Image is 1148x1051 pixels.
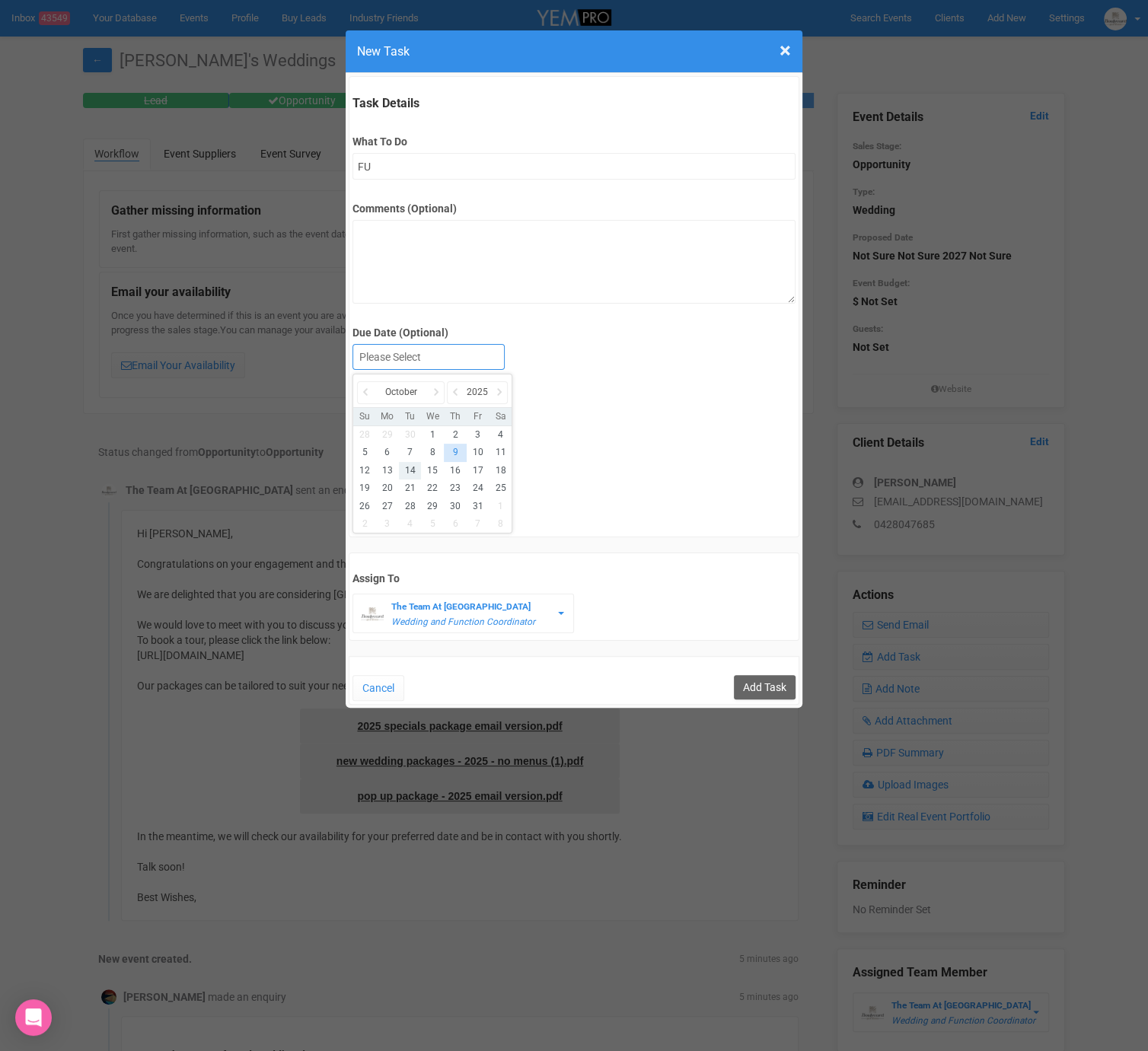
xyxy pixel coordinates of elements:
[467,462,489,479] li: 17
[376,479,399,497] li: 20
[376,426,399,444] li: 29
[421,410,444,423] li: We
[467,515,489,533] li: 7
[489,462,512,479] li: 18
[361,603,384,626] img: BGLogo.jpg
[352,134,795,149] label: What To Do
[467,444,489,461] li: 10
[376,498,399,515] li: 27
[399,444,422,461] li: 7
[421,462,444,479] li: 15
[352,675,404,701] button: Cancel
[444,498,467,515] li: 30
[391,616,535,627] em: Wedding and Function Coordinator
[421,515,444,533] li: 5
[467,479,489,497] li: 24
[376,515,399,533] li: 3
[353,515,376,533] li: 2
[421,444,444,461] li: 8
[352,325,795,340] label: Due Date (Optional)
[489,426,512,444] li: 4
[467,498,489,515] li: 31
[376,462,399,479] li: 13
[391,601,531,612] strong: The Team At [GEOGRAPHIC_DATA]
[421,479,444,497] li: 22
[385,386,417,399] span: October
[444,426,467,444] li: 2
[444,479,467,497] li: 23
[399,410,422,423] li: Tu
[467,386,488,399] span: 2025
[489,444,512,461] li: 11
[467,410,489,423] li: Fr
[353,498,376,515] li: 26
[444,410,467,423] li: Th
[15,999,52,1036] div: Open Intercom Messenger
[421,426,444,444] li: 1
[489,515,512,533] li: 8
[376,444,399,461] li: 6
[353,426,376,444] li: 28
[352,201,795,216] label: Comments (Optional)
[376,410,399,423] li: Mo
[444,462,467,479] li: 16
[399,479,422,497] li: 21
[399,515,422,533] li: 4
[421,498,444,515] li: 29
[352,95,795,113] legend: Task Details
[489,479,512,497] li: 25
[399,462,422,479] li: 14
[353,479,376,497] li: 19
[357,42,791,61] h4: New Task
[734,675,796,699] input: Add Task
[489,410,512,423] li: Sa
[489,498,512,515] li: 1
[352,571,795,586] label: Assign To
[353,444,376,461] li: 5
[444,515,467,533] li: 6
[444,444,467,461] li: 9
[399,426,422,444] li: 30
[467,426,489,444] li: 3
[399,498,422,515] li: 28
[780,38,791,63] span: ×
[353,462,376,479] li: 12
[353,410,376,423] li: Su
